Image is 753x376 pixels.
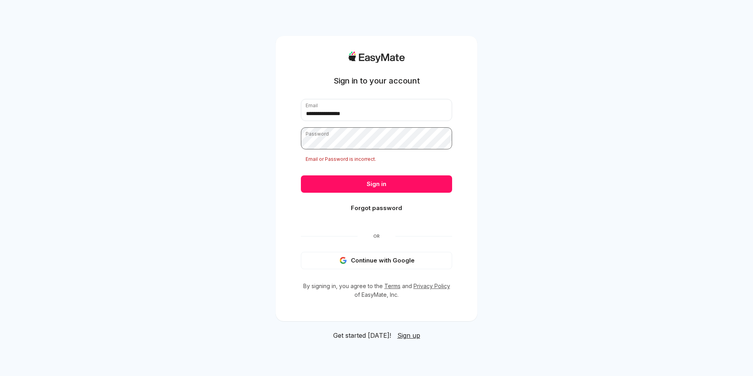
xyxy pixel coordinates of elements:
span: Sign up [397,331,420,339]
span: Or [358,233,395,239]
a: Terms [384,283,401,289]
h1: Sign in to your account [334,75,420,86]
button: Forgot password [301,199,452,217]
button: Continue with Google [301,252,452,269]
a: Sign up [397,331,420,340]
button: Sign in [301,175,452,193]
p: By signing in, you agree to the and of EasyMate, Inc. [301,282,452,299]
p: Email or Password is incorrect. [301,156,452,163]
a: Privacy Policy [414,283,450,289]
span: Get started [DATE]! [333,331,391,340]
